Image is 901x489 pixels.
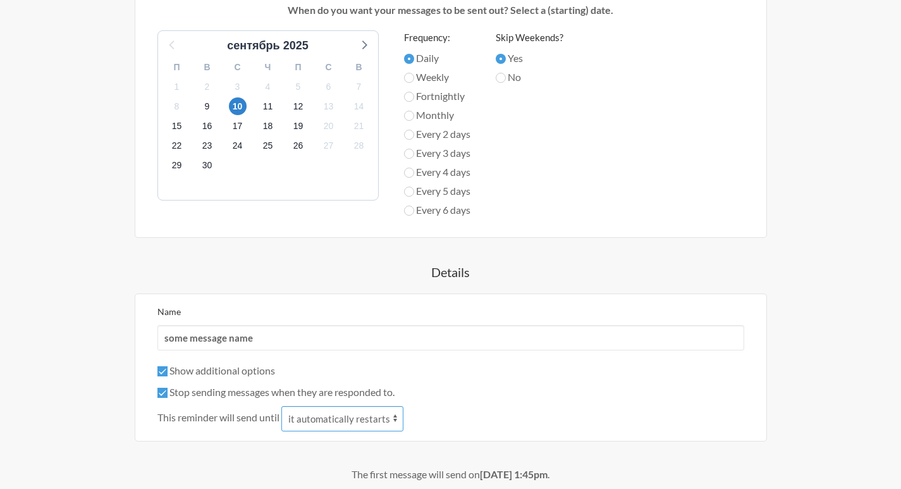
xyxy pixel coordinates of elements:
[404,130,414,140] input: Every 2 days
[344,58,374,77] div: В
[404,183,470,199] label: Every 5 days
[199,118,216,135] span: четверг, 16 октября 2025 г.
[157,366,168,376] input: Show additional options
[157,388,168,398] input: Stop sending messages when they are responded to.
[404,202,470,218] label: Every 6 days
[350,118,368,135] span: вторник, 21 октября 2025 г.
[157,325,744,350] input: We suggest a 2 to 4 word name
[496,70,563,85] label: No
[229,118,247,135] span: пятница, 17 октября 2025 г.
[168,157,186,175] span: среда, 29 октября 2025 г.
[350,97,368,115] span: вторник, 14 октября 2025 г.
[314,58,344,77] div: С
[259,78,277,96] span: суббота, 4 октября 2025 г.
[199,157,216,175] span: четверг, 30 октября 2025 г.
[404,70,470,85] label: Weekly
[168,118,186,135] span: среда, 15 октября 2025 г.
[199,78,216,96] span: четверг, 2 октября 2025 г.
[290,97,307,115] span: воскресенье, 12 октября 2025 г.
[350,78,368,96] span: вторник, 7 октября 2025 г.
[320,97,338,115] span: понедельник, 13 октября 2025 г.
[404,145,470,161] label: Every 3 days
[199,137,216,155] span: четверг, 23 октября 2025 г.
[404,187,414,197] input: Every 5 days
[168,97,186,115] span: среда, 8 октября 2025 г.
[404,89,470,104] label: Fortnightly
[199,97,216,115] span: четверг, 9 октября 2025 г.
[290,137,307,155] span: воскресенье, 26 октября 2025 г.
[290,118,307,135] span: воскресенье, 19 октября 2025 г.
[404,92,414,102] input: Fortnightly
[404,168,414,178] input: Every 4 days
[404,164,470,180] label: Every 4 days
[496,51,563,66] label: Yes
[283,58,314,77] div: П
[350,137,368,155] span: вторник, 28 октября 2025 г.
[259,118,277,135] span: суббота, 18 октября 2025 г.
[253,58,283,77] div: Ч
[404,73,414,83] input: Weekly
[229,78,247,96] span: пятница, 3 октября 2025 г.
[145,3,757,18] p: When do you want your messages to be sent out? Select a (starting) date.
[157,386,395,398] label: Stop sending messages when they are responded to.
[404,149,414,159] input: Every 3 days
[259,97,277,115] span: суббота, 11 октября 2025 г.
[157,364,275,376] label: Show additional options
[157,306,181,317] label: Name
[404,51,470,66] label: Daily
[259,137,277,155] span: суббота, 25 октября 2025 г.
[192,58,223,77] div: В
[320,137,338,155] span: понедельник, 27 октября 2025 г.
[168,78,186,96] span: среда, 1 октября 2025 г.
[496,30,563,45] label: Skip Weekends?
[404,111,414,121] input: Monthly
[320,118,338,135] span: понедельник, 20 октября 2025 г.
[84,467,818,482] div: The first message will send on .
[162,58,192,77] div: П
[404,54,414,64] input: Daily
[496,73,506,83] input: No
[84,263,818,281] h4: Details
[168,137,186,155] span: среда, 22 октября 2025 г.
[223,58,253,77] div: С
[229,137,247,155] span: пятница, 24 октября 2025 г.
[404,108,470,123] label: Monthly
[480,468,548,480] strong: [DATE] 1:45pm
[157,410,279,425] span: This reminder will send until
[404,206,414,216] input: Every 6 days
[290,78,307,96] span: воскресенье, 5 октября 2025 г.
[222,37,313,54] div: сентябрь 2025
[404,30,470,45] label: Frequency:
[320,78,338,96] span: понедельник, 6 октября 2025 г.
[404,127,470,142] label: Every 2 days
[229,97,247,115] span: пятница, 10 октября 2025 г.
[496,54,506,64] input: Yes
